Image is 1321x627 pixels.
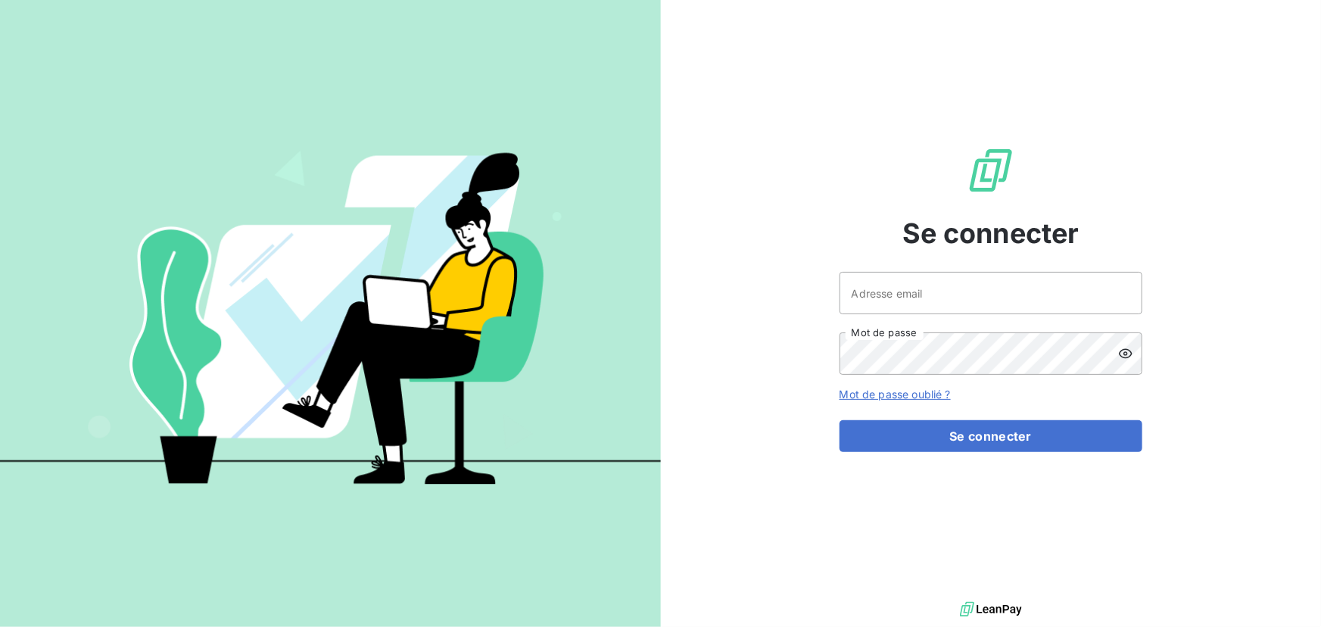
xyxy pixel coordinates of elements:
[960,598,1022,621] img: logo
[902,213,1080,254] span: Se connecter
[840,272,1142,314] input: placeholder
[840,420,1142,452] button: Se connecter
[840,388,951,401] a: Mot de passe oublié ?
[967,146,1015,195] img: Logo LeanPay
